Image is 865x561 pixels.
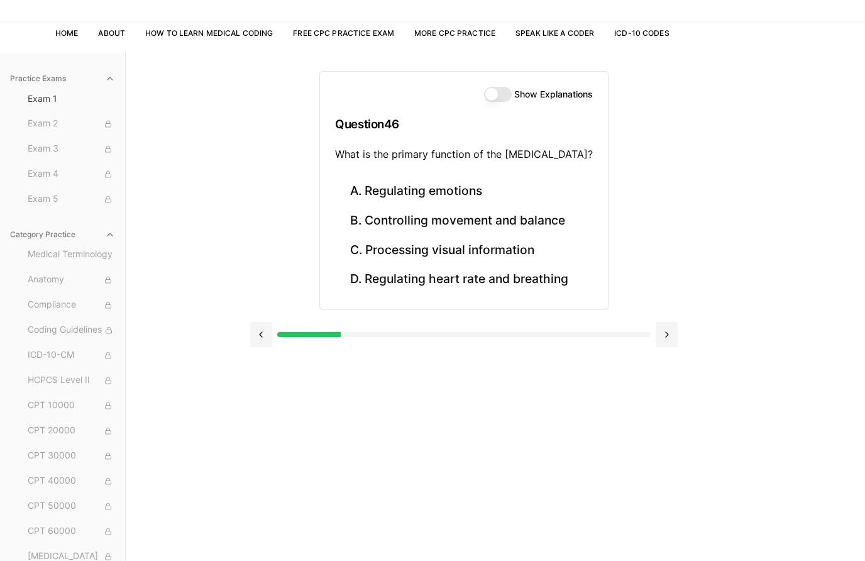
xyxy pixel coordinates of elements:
a: Free CPC Practice Exam [293,28,394,38]
span: CPT 30000 [28,449,115,463]
button: Anatomy [23,270,120,290]
button: HCPCS Level II [23,370,120,391]
a: More CPC Practice [414,28,495,38]
label: Show Explanations [514,90,593,99]
span: Exam 4 [28,167,115,181]
a: How to Learn Medical Coding [145,28,273,38]
button: CPT 60000 [23,521,120,542]
span: Exam 2 [28,117,115,131]
a: ICD-10 Codes [614,28,669,38]
button: CPT 30000 [23,446,120,466]
button: Exam 1 [23,89,120,109]
button: CPT 50000 [23,496,120,516]
button: ICD-10-CM [23,345,120,365]
button: Compliance [23,295,120,315]
span: Compliance [28,298,115,312]
a: Home [55,28,78,38]
button: Exam 3 [23,139,120,159]
span: Coding Guidelines [28,323,115,337]
button: Coding Guidelines [23,320,120,340]
button: B. Controlling movement and balance [335,206,593,236]
span: CPT 10000 [28,399,115,413]
a: Speak Like a Coder [515,28,594,38]
button: Exam 2 [23,114,120,134]
span: Exam 1 [28,92,115,105]
span: HCPCS Level II [28,374,115,387]
span: Exam 5 [28,192,115,206]
button: CPT 20000 [23,421,120,441]
button: Exam 4 [23,164,120,184]
span: Medical Terminology [28,248,115,262]
button: C. Processing visual information [335,235,593,265]
h3: Question 46 [335,106,593,143]
span: ICD-10-CM [28,348,115,362]
span: CPT 60000 [28,525,115,538]
button: Category Practice [5,225,120,245]
button: Exam 5 [23,189,120,209]
span: Exam 3 [28,142,115,156]
button: D. Regulating heart rate and breathing [335,265,593,294]
a: About [98,28,125,38]
span: Anatomy [28,273,115,287]
span: CPT 50000 [28,499,115,513]
button: A. Regulating emotions [335,177,593,206]
span: CPT 40000 [28,474,115,488]
button: CPT 10000 [23,396,120,416]
button: Medical Terminology [23,245,120,265]
button: CPT 40000 [23,471,120,491]
p: What is the primary function of the [MEDICAL_DATA]? [335,147,593,162]
button: Practice Exams [5,69,120,89]
span: CPT 20000 [28,424,115,438]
